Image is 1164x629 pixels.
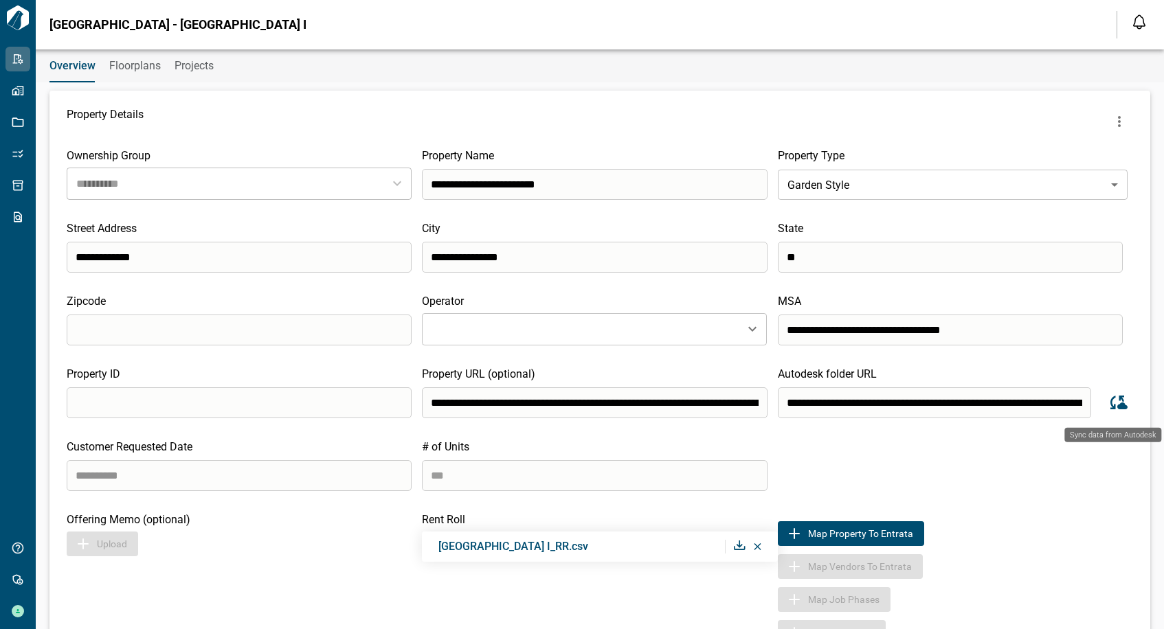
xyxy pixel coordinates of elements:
button: Open [743,319,762,339]
span: State [778,222,803,235]
span: Projects [175,59,214,73]
input: search [778,314,1123,345]
span: Autodesk folder URL [778,367,877,380]
span: Customer Requested Date [67,440,192,453]
img: Map to Entrata [786,525,803,542]
span: Overview [49,59,96,73]
div: Garden Style [778,165,1128,204]
span: Property Type [778,149,844,162]
span: Street Address [67,222,137,235]
span: Operator [422,295,464,308]
span: Offering Memo (optional) [67,513,190,526]
input: search [67,460,412,491]
span: Ownership Group [67,149,150,162]
div: Sync data from Autodesk [1064,428,1161,442]
span: # of Units [422,440,469,453]
input: search [422,387,767,418]
span: [GEOGRAPHIC_DATA] - [GEOGRAPHIC_DATA] I [49,18,306,32]
button: more [1106,108,1133,135]
input: search [67,242,412,273]
span: Zipcode [67,295,106,308]
input: search [422,242,767,273]
div: base tabs [36,49,1164,82]
span: Rent Roll [422,513,465,526]
input: search [778,242,1123,273]
button: Open notification feed [1128,11,1150,33]
button: Sync data from Autodesk [1101,387,1133,418]
span: Property Details [67,108,144,135]
span: Floorplans [109,59,161,73]
input: search [67,387,412,418]
span: Property URL (optional) [422,367,535,380]
span: City [422,222,440,235]
input: search [778,387,1091,418]
span: Property Name [422,149,494,162]
button: Map to EntrataMap Property to Entrata [778,521,924,546]
input: search [422,169,767,200]
span: [GEOGRAPHIC_DATA] I_RR.csv [438,540,588,553]
input: search [67,314,412,345]
span: Property ID [67,367,120,380]
span: MSA [778,295,801,308]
